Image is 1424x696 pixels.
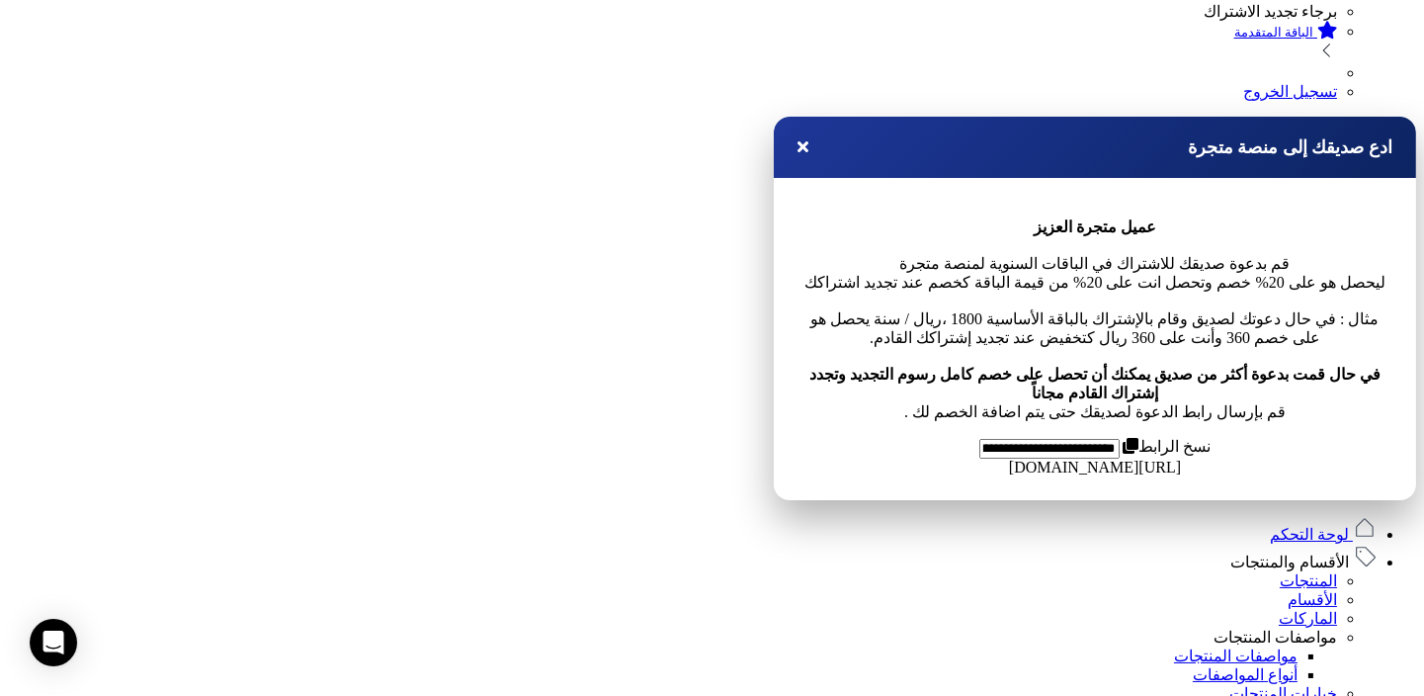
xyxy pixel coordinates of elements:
[1214,629,1337,646] a: مواصفات المنتجات
[1230,554,1349,570] span: الأقسام والمنتجات
[8,2,1337,21] li: برجاء تجديد الاشتراك
[1034,218,1156,235] b: عميل متجرة العزيز
[1288,591,1337,608] a: الأقسام
[30,619,77,666] div: Open Intercom Messenger
[1270,526,1349,543] span: لوحة التحكم
[797,459,1392,477] div: [URL][DOMAIN_NAME]
[1120,438,1212,455] label: نسخ الرابط
[1193,666,1298,683] a: أنواع المواصفات
[8,21,1337,64] a: الباقة المتقدمة
[797,217,1392,421] p: قم بدعوة صديقك للاشتراك في الباقات السنوية لمنصة متجرة ليحصل هو على 20% خصم وتحصل انت على 20% من ...
[1243,83,1337,100] a: تسجيل الخروج
[809,366,1381,401] b: في حال قمت بدعوة أكثر من صديق يمكنك أن تحصل على خصم كامل رسوم التجديد وتجدد إشتراك القادم مجاناً
[1174,648,1298,664] a: مواصفات المنتجات
[1234,25,1313,40] small: الباقة المتقدمة
[1280,572,1337,589] a: المنتجات
[1279,610,1337,627] a: الماركات
[1188,136,1392,158] h4: ادع صديقك إلى منصة متجرة
[1270,526,1377,543] a: لوحة التحكم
